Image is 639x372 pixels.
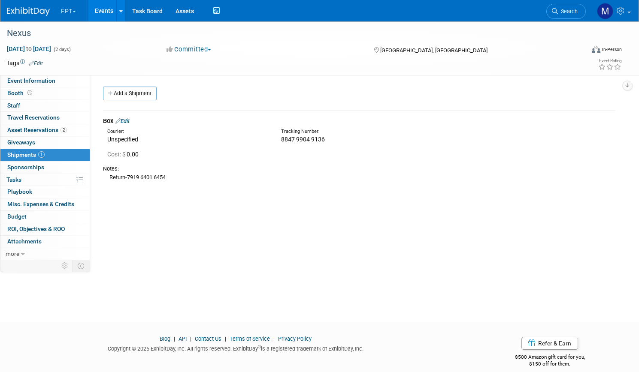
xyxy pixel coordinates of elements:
[0,174,90,186] a: Tasks
[271,336,277,342] span: |
[7,90,34,96] span: Booth
[546,4,586,19] a: Search
[7,102,20,109] span: Staff
[7,213,27,220] span: Budget
[478,348,622,368] div: $500 Amazon gift card for you,
[103,87,157,100] a: Add a Shipment
[107,151,127,158] span: Cost: $
[107,128,268,135] div: Courier:
[7,225,65,232] span: ROI, Objectives & ROO
[0,75,90,87] a: Event Information
[7,114,60,121] span: Travel Reservations
[195,336,221,342] a: Contact Us
[6,176,21,183] span: Tasks
[115,118,130,124] a: Edit
[58,260,73,271] td: Personalize Event Tab Strip
[0,124,90,136] a: Asset Reservations2
[103,173,615,182] div: Return-7919 6401 6454
[4,26,569,41] div: Nexus
[7,151,45,158] span: Shipments
[7,164,44,171] span: Sponsorships
[0,236,90,248] a: Attachments
[38,151,45,158] span: 1
[7,188,32,195] span: Playbook
[521,337,578,350] a: Refer & Earn
[107,135,268,144] div: Unspecified
[0,248,90,260] a: more
[597,3,613,19] img: Matt h
[0,211,90,223] a: Budget
[107,151,142,158] span: 0.00
[6,45,51,53] span: [DATE] [DATE]
[7,238,42,245] span: Attachments
[172,336,177,342] span: |
[103,117,615,126] div: Box
[478,360,622,368] div: $150 off for them.
[0,137,90,149] a: Giveaways
[53,47,71,52] span: (2 days)
[29,60,43,66] a: Edit
[26,90,34,96] span: Booth not reserved yet
[179,336,187,342] a: API
[0,162,90,174] a: Sponsorships
[223,336,228,342] span: |
[6,250,19,257] span: more
[188,336,194,342] span: |
[598,59,621,63] div: Event Rating
[7,201,74,207] span: Misc. Expenses & Credits
[258,345,261,349] sup: ®
[103,165,615,173] div: Notes:
[7,7,50,16] img: ExhibitDay
[7,126,67,133] span: Asset Reservations
[25,45,33,52] span: to
[278,336,312,342] a: Privacy Policy
[558,8,578,15] span: Search
[164,45,215,54] button: Committed
[7,139,35,146] span: Giveaways
[0,198,90,210] a: Misc. Expenses & Credits
[281,128,485,135] div: Tracking Number:
[602,46,622,53] div: In-Person
[0,100,90,112] a: Staff
[0,87,90,99] a: Booth
[0,186,90,198] a: Playbook
[592,46,600,53] img: Format-Inperson.png
[281,136,325,143] span: 8847 9904 9136
[530,45,622,57] div: Event Format
[0,112,90,124] a: Travel Reservations
[0,223,90,235] a: ROI, Objectives & ROO
[160,336,170,342] a: Blog
[6,59,43,67] td: Tags
[6,343,465,353] div: Copyright © 2025 ExhibitDay, Inc. All rights reserved. ExhibitDay is a registered trademark of Ex...
[7,77,55,84] span: Event Information
[61,127,67,133] span: 2
[230,336,270,342] a: Terms of Service
[73,260,90,271] td: Toggle Event Tabs
[0,149,90,161] a: Shipments1
[380,47,488,54] span: [GEOGRAPHIC_DATA], [GEOGRAPHIC_DATA]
